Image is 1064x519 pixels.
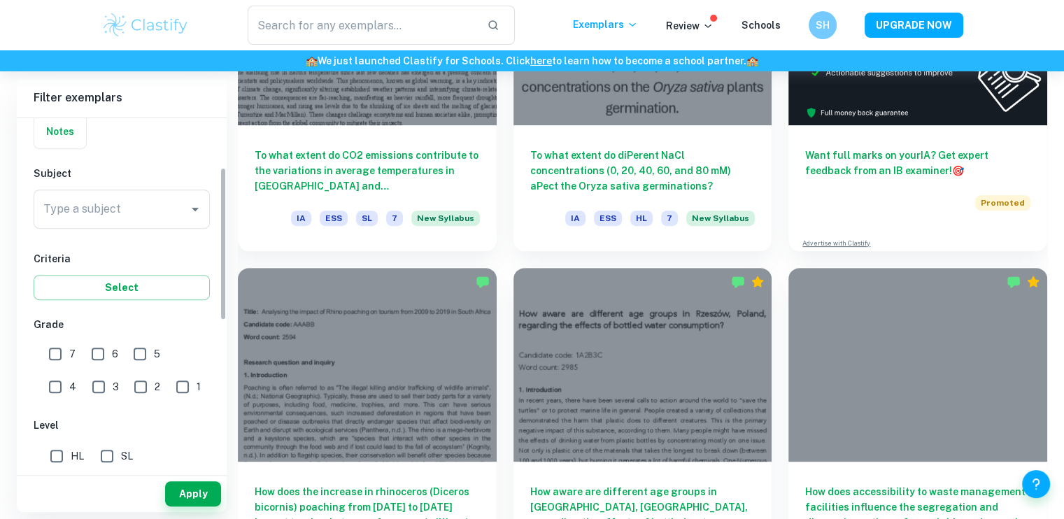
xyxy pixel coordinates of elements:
span: 🏫 [306,55,318,66]
img: Marked [476,275,490,289]
span: New Syllabus [411,211,480,226]
p: Exemplars [573,17,638,32]
span: ESS [594,211,622,226]
span: 7 [69,346,76,362]
h6: Filter exemplars [17,78,227,118]
button: SH [809,11,837,39]
span: 3 [113,379,119,394]
span: HL [630,211,653,226]
span: New Syllabus [686,211,755,226]
span: SL [356,211,378,226]
h6: Subject [34,166,210,181]
h6: To what extent do diPerent NaCl concentrations (0, 20, 40, 60, and 80 mM) aPect the Oryza sativa ... [530,148,756,194]
button: Apply [165,481,221,506]
img: Marked [731,275,745,289]
h6: We just launched Clastify for Schools. Click to learn how to become a school partner. [3,53,1061,69]
a: Advertise with Clastify [802,239,870,248]
button: Open [185,199,205,219]
button: Select [34,275,210,300]
span: 7 [386,211,403,226]
span: 🏫 [746,55,758,66]
div: Starting from the May 2026 session, the ESS IA requirements have changed. We created this exempla... [686,211,755,234]
span: 5 [154,346,160,362]
span: ESS [320,211,348,226]
span: 🎯 [952,165,964,176]
img: Marked [1007,275,1021,289]
span: HL [71,448,84,464]
h6: To what extent do CO2 emissions contribute to the variations in average temperatures in [GEOGRAPH... [255,148,480,194]
span: IA [291,211,311,226]
span: 1 [197,379,201,394]
div: Premium [751,275,765,289]
span: 6 [112,346,118,362]
h6: Criteria [34,251,210,266]
span: 2 [155,379,160,394]
a: here [530,55,552,66]
img: Clastify logo [101,11,190,39]
span: SL [121,448,133,464]
a: Schools [742,20,781,31]
p: Review [666,18,714,34]
button: Help and Feedback [1022,470,1050,498]
input: Search for any exemplars... [248,6,476,45]
span: Promoted [975,195,1030,211]
h6: Grade [34,317,210,332]
span: 7 [661,211,678,226]
span: 4 [69,379,76,394]
button: UPGRADE NOW [865,13,963,38]
button: Notes [34,115,86,148]
span: IA [565,211,586,226]
h6: Want full marks on your IA ? Get expert feedback from an IB examiner! [805,148,1030,178]
h6: SH [814,17,830,33]
div: Premium [1026,275,1040,289]
h6: Level [34,418,210,433]
div: Starting from the May 2026 session, the ESS IA requirements have changed. We created this exempla... [411,211,480,234]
